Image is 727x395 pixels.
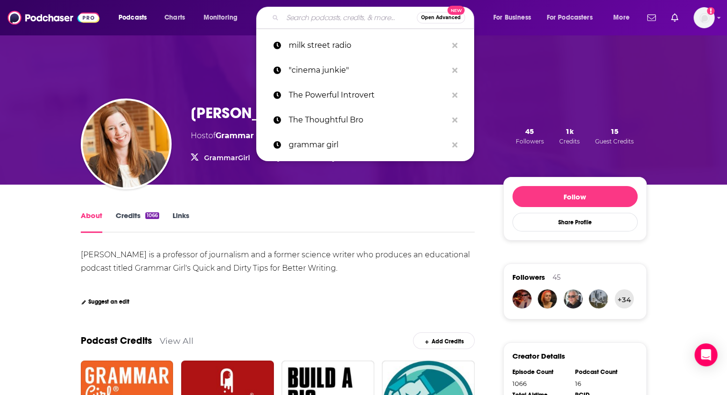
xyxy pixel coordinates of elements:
img: DoutoraMetodo [538,289,557,308]
a: grammar girl [256,132,474,157]
p: grammar girl [289,132,447,157]
img: User Profile [694,7,715,28]
img: Tftpro [589,289,608,308]
div: 16 [575,380,631,387]
span: More [613,11,629,24]
a: Grammar Girl Quick and Dirty Tips for Better Writing [216,131,345,140]
span: Logged in as ereardon [694,7,715,28]
p: milk street radio [289,33,447,58]
span: of [208,131,345,140]
span: Host [191,131,208,140]
span: For Podcasters [547,11,593,24]
div: Episode Count [512,368,569,376]
button: Open AdvancedNew [417,12,465,23]
a: The Thoughtful Bro [256,108,474,132]
a: Suggest an edit [81,298,130,305]
span: Credits [559,138,580,145]
p: "cinema junkie" [289,58,447,83]
a: "cinema junkie" [256,58,474,83]
button: open menu [607,10,641,25]
button: Follow [512,186,638,207]
span: Followers [512,273,545,282]
div: Open Intercom Messenger [694,343,717,366]
div: Search podcasts, credits, & more... [265,7,483,29]
button: 45Followers [513,126,547,145]
span: Monitoring [204,11,238,24]
span: 15 [610,127,618,136]
span: Podcasts [119,11,147,24]
button: open menu [197,10,250,25]
img: Mignon Fogarty [83,100,170,187]
button: Show profile menu [694,7,715,28]
img: lionden [564,289,583,308]
button: +34 [615,289,634,308]
p: The Thoughtful Bro [289,108,447,132]
span: 1k [565,127,574,136]
a: Podcast Credits [81,335,152,347]
a: Show notifications dropdown [643,10,660,26]
div: 45 [553,273,561,282]
a: Credits1066 [116,211,159,233]
a: Charts [158,10,191,25]
div: Podcast Count [575,368,631,376]
span: Guest Credits [595,138,634,145]
a: About [81,211,102,233]
svg: Add a profile image [707,7,715,15]
span: Charts [164,11,185,24]
h3: Creator Details [512,351,565,361]
span: Open Advanced [421,15,461,20]
button: Share Profile [512,213,638,231]
a: Add Credits [413,332,475,349]
button: 1kCredits [556,126,583,145]
a: The Powerful Introvert [256,83,474,108]
a: milk street radio [256,33,474,58]
h1: [PERSON_NAME] [191,104,305,122]
a: Links [173,211,189,233]
span: 45 [525,127,534,136]
input: Search podcasts, credits, & more... [282,10,417,25]
img: ProfRockstar [512,289,532,308]
button: open menu [541,10,607,25]
img: Podchaser - Follow, Share and Rate Podcasts [8,9,99,27]
div: 1066 [512,380,569,387]
div: 1066 [145,212,159,219]
button: open menu [487,10,543,25]
button: 15Guest Credits [592,126,637,145]
span: Followers [516,138,544,145]
span: New [447,6,465,15]
span: For Business [493,11,531,24]
a: Show notifications dropdown [667,10,682,26]
button: open menu [112,10,159,25]
a: GrammarGirl [204,154,250,162]
div: [PERSON_NAME] is a professor of journalism and a former science writer who produces an educationa... [81,250,472,273]
p: The Powerful Introvert [289,83,447,108]
a: View All [160,336,194,346]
